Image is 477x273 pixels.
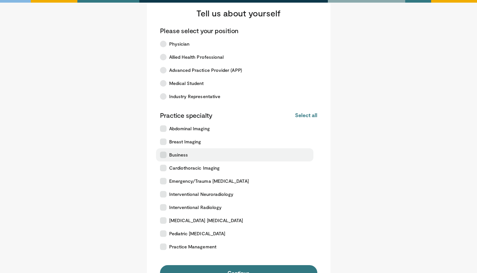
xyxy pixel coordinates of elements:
[169,93,221,100] span: Industry Representative
[169,178,249,184] span: Emergency/Trauma [MEDICAL_DATA]
[160,8,317,18] h3: Tell us about yourself
[169,217,243,224] span: [MEDICAL_DATA] [MEDICAL_DATA]
[160,111,212,119] p: Practice specialty
[169,165,220,171] span: Cardiothoracic Imaging
[169,67,242,73] span: Advanced Practice Provider (APP)
[169,152,188,158] span: Business
[169,125,210,132] span: Abdominal Imaging
[169,41,190,47] span: Physician
[169,80,204,87] span: Medical Student
[169,204,222,211] span: Interventional Radiology
[295,112,317,119] button: Select all
[160,26,239,35] p: Please select your position
[169,230,226,237] span: Pediatric [MEDICAL_DATA]
[169,54,224,60] span: Allied Health Professional
[169,243,216,250] span: Practice Management
[169,191,234,198] span: Interventional Neuroradiology
[169,138,201,145] span: Breast Imaging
